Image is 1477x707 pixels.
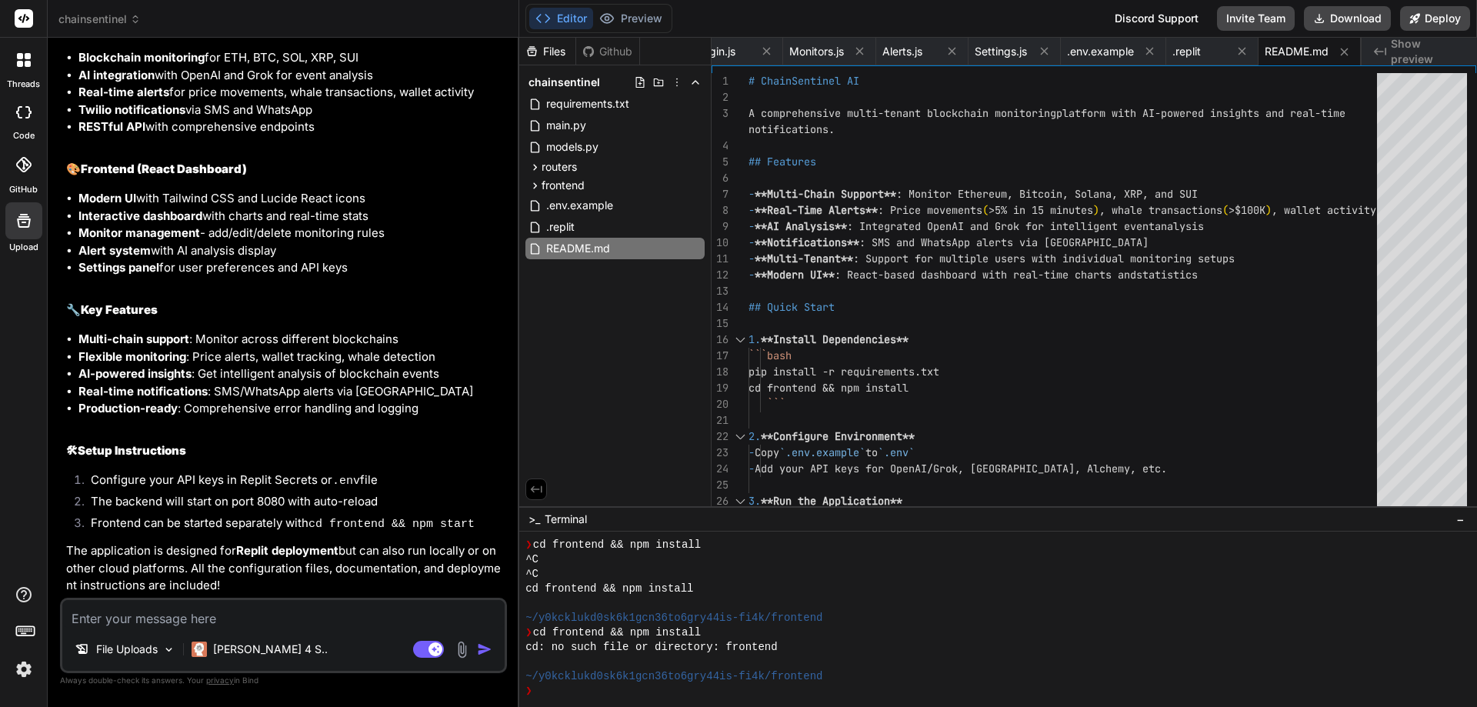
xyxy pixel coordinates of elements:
li: : Get intelligent analysis of blockchain events [78,365,504,383]
li: : SMS/WhatsApp alerts via [GEOGRAPHIC_DATA] [78,383,504,401]
div: 3 [712,105,728,122]
li: with comprehensive endpoints [78,118,504,136]
span: , whale transactions [1099,203,1222,217]
div: Click to collapse the range. [730,493,750,509]
div: 26 [712,493,728,509]
div: 23 [712,445,728,461]
span: routers [542,159,577,175]
button: Deploy [1400,6,1470,31]
span: notifications. [749,122,835,136]
span: - [749,235,755,249]
span: **Install Dependencies** [761,332,909,346]
span: ❯ [525,538,533,552]
span: chainsentinel [58,12,141,27]
p: [PERSON_NAME] 4 S.. [213,642,328,657]
span: Show preview [1391,36,1465,67]
span: : Price movements [878,203,982,217]
img: icon [477,642,492,657]
span: - [749,219,755,233]
p: File Uploads [96,642,158,657]
strong: Replit deployment [236,543,338,558]
li: : Price alerts, wallet tracking, whale detection [78,348,504,366]
span: analysis [1155,219,1204,233]
span: ( [982,203,989,217]
strong: AI-powered insights [78,366,192,381]
span: - [749,445,755,459]
li: : Monitor across different blockchains [78,331,504,348]
span: # ChainSentinel AI [749,74,859,88]
span: Terminal [545,512,587,527]
span: ❯ [525,625,533,640]
strong: Key Features [81,302,158,317]
span: : Integrated OpenAI and Grok for intelligent event [847,219,1155,233]
label: GitHub [9,183,38,196]
li: Configure your API keys in Replit Secrets or file [78,472,504,493]
div: 2 [712,89,728,105]
span: README.md [1265,44,1329,59]
div: 4 [712,138,728,154]
strong: Flexible monitoring [78,349,186,364]
div: 14 [712,299,728,315]
span: pip install -r requirements.txt [749,365,939,379]
li: for ETH, BTC, SOL, XRP, SUI [78,49,504,67]
span: ( [1222,203,1229,217]
span: ❯ [525,684,533,699]
span: ## Features [749,155,816,168]
span: 3. [749,494,761,508]
div: 8 [712,202,728,218]
span: Monitors.js [789,44,844,59]
div: 20 [712,396,728,412]
span: ~/y0kcklukd0sk6k1gcn36to6gry44is-fi4k/frontend [525,669,822,684]
li: : Comprehensive error handling and logging [78,400,504,418]
strong: Settings panel [78,260,159,275]
span: A comprehensive multi-tenant blockchain monitoring [749,106,1056,120]
span: : SMS and WhatsApp alerts via [GEOGRAPHIC_DATA] [859,235,1149,249]
span: - [749,252,755,265]
span: **Configure Environment** [761,429,915,443]
span: 1. [749,332,761,346]
span: ^C [525,567,538,582]
strong: Production-ready [78,401,178,415]
span: Add your API keys for OpenAI/Grok, [GEOGRAPHIC_DATA], Alchemy [755,462,1130,475]
span: : Support for multiple users with individual monit [853,252,1161,265]
li: The backend will start on port 8080 with auto-reload [78,493,504,515]
div: 5 [712,154,728,170]
span: cd: no such file or directory: frontend [525,640,778,655]
span: **Real-Time Alerts** [755,203,878,217]
h2: 🎨 [66,161,504,178]
span: cd frontend && npm install [533,538,701,552]
span: privacy [206,675,234,685]
div: Github [576,44,639,59]
span: `.env` [878,445,915,459]
span: platform with AI-powered insights and real-time [1056,106,1345,120]
div: Click to collapse the range. [730,429,750,445]
p: The application is designed for but can also run locally or on other cloud platforms. All the con... [66,542,504,595]
strong: Monitor management [78,225,200,240]
span: ^C [525,552,538,567]
span: : React-based dashboard with real-time charts and [835,268,1136,282]
div: Files [519,44,575,59]
span: , wallet activity [1272,203,1376,217]
img: Claude 4 Sonnet [192,642,207,657]
span: Login.js [697,44,735,59]
span: **Multi-Chain Support** [755,187,896,201]
span: ~/y0kcklukd0sk6k1gcn36to6gry44is-fi4k/frontend [525,611,822,625]
div: 7 [712,186,728,202]
span: Settings.js [975,44,1027,59]
span: cd frontend && npm install [749,381,909,395]
span: cd frontend && npm install [533,625,701,640]
strong: Interactive dashboard [78,208,202,223]
span: - [749,268,755,282]
div: 9 [712,218,728,235]
span: - [749,462,755,475]
span: README.md [545,239,612,258]
div: 25 [712,477,728,493]
div: 13 [712,283,728,299]
div: 19 [712,380,728,396]
span: .replit [1172,44,1201,59]
strong: Real-time alerts [78,85,169,99]
div: 15 [712,315,728,332]
span: Alerts.js [882,44,922,59]
span: .env.example [1067,44,1134,59]
span: : Monitor Ethereum, Bitcoin, Solana, XRP, and SUI [896,187,1198,201]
